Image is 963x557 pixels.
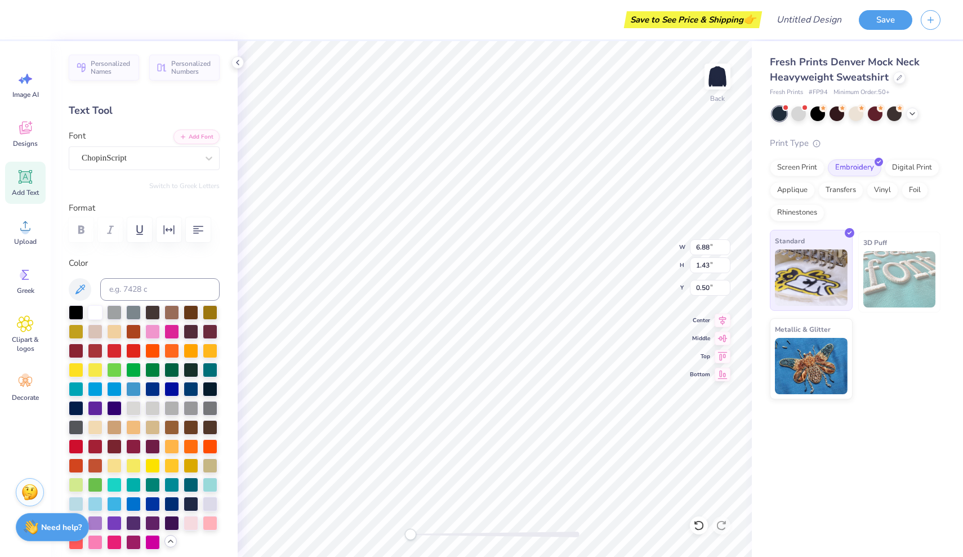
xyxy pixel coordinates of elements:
span: Personalized Names [91,60,132,75]
div: Print Type [770,137,940,150]
span: Greek [17,286,34,295]
span: Designs [13,139,38,148]
span: # FP94 [809,88,828,97]
span: Middle [690,334,710,343]
div: Rhinestones [770,204,824,221]
button: Personalized Numbers [149,55,220,81]
img: Standard [775,249,848,306]
span: Personalized Numbers [171,60,213,75]
div: Back [710,93,725,104]
span: Fresh Prints Denver Mock Neck Heavyweight Sweatshirt [770,55,920,84]
div: Save to See Price & Shipping [627,11,759,28]
strong: Need help? [41,522,82,533]
span: 👉 [743,12,756,26]
button: Save [859,10,912,30]
div: Text Tool [69,103,220,118]
div: Vinyl [867,182,898,199]
label: Font [69,130,86,142]
div: Accessibility label [405,529,416,540]
span: Add Text [12,188,39,197]
span: Fresh Prints [770,88,803,97]
span: Top [690,352,710,361]
button: Switch to Greek Letters [149,181,220,190]
img: Metallic & Glitter [775,338,848,394]
span: Standard [775,235,805,247]
div: Embroidery [828,159,881,176]
button: Personalized Names [69,55,139,81]
img: Back [706,65,729,88]
div: Screen Print [770,159,824,176]
input: Untitled Design [768,8,850,31]
div: Transfers [818,182,863,199]
span: Minimum Order: 50 + [833,88,890,97]
span: Upload [14,237,37,246]
label: Color [69,257,220,270]
span: Metallic & Glitter [775,323,831,335]
span: 3D Puff [863,237,887,248]
span: Center [690,316,710,325]
span: Bottom [690,370,710,379]
label: Format [69,202,220,215]
div: Digital Print [885,159,939,176]
img: 3D Puff [863,251,936,308]
button: Add Font [173,130,220,144]
span: Clipart & logos [7,335,44,353]
div: Applique [770,182,815,199]
div: Foil [902,182,928,199]
input: e.g. 7428 c [100,278,220,301]
span: Decorate [12,393,39,402]
span: Image AI [12,90,39,99]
